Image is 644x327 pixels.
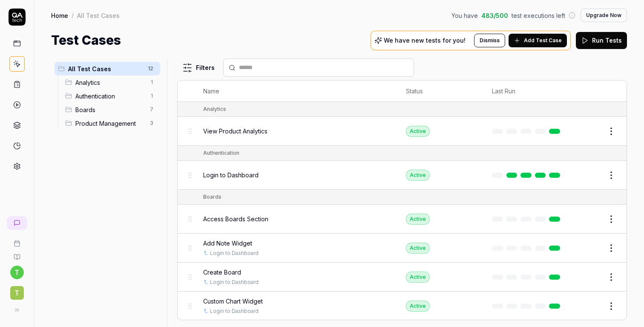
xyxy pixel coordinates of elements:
span: Login to Dashboard [203,171,259,179]
div: Drag to reorderBoards7 [62,103,160,116]
div: Drag to reorderAnalytics1 [62,75,160,89]
span: Access Boards Section [203,214,268,223]
th: Status [397,81,483,102]
a: New conversation [7,216,27,230]
button: Dismiss [474,34,505,47]
span: Create Board [203,268,241,277]
div: Authentication [203,149,239,157]
span: Analytics [75,78,145,87]
div: Active [406,272,430,283]
tr: Login to DashboardActive [178,161,627,190]
button: Filters [177,59,220,76]
span: 12 [144,64,157,74]
button: Upgrade Now [581,9,627,22]
div: Analytics [203,105,226,113]
span: 1 [147,77,157,87]
th: Name [195,81,397,102]
span: Add Test Case [524,37,562,44]
tr: Create BoardLogin to DashboardActive [178,263,627,292]
div: Active [406,301,430,312]
button: T [3,279,30,301]
button: Run Tests [576,32,627,49]
div: Boards [203,193,221,201]
span: You have [451,11,478,20]
span: test executions left [512,11,565,20]
h1: Test Cases [51,31,121,50]
tr: Add Note WidgetLogin to DashboardActive [178,234,627,263]
a: Book a call with us [3,233,30,247]
span: 7 [147,104,157,115]
div: Active [406,214,430,225]
tr: Access Boards SectionActive [178,205,627,234]
a: Home [51,11,68,20]
span: Custom Chart Widget [203,297,263,306]
span: Product Management [75,119,145,128]
div: Active [406,243,430,254]
span: 483 / 500 [481,11,508,20]
div: / [72,11,74,20]
tr: View Product AnalyticsActive [178,117,627,146]
th: Last Run [483,81,572,102]
a: Login to Dashboard [210,249,259,257]
span: Add Note Widget [203,239,252,248]
span: T [10,286,24,300]
button: Add Test Case [509,34,567,47]
p: We have new tests for you! [384,38,466,43]
span: Boards [75,105,145,114]
a: Login to Dashboard [210,307,259,315]
div: Active [406,126,430,137]
span: All Test Cases [68,64,143,73]
div: Drag to reorderProduct Management3 [62,116,160,130]
span: View Product Analytics [203,127,267,136]
a: Login to Dashboard [210,278,259,286]
button: t [10,266,24,279]
span: 3 [147,118,157,128]
div: Drag to reorderAuthentication1 [62,89,160,103]
div: Active [406,170,430,181]
span: Authentication [75,92,145,101]
div: All Test Cases [77,11,120,20]
span: 1 [147,91,157,101]
a: Documentation [3,247,30,260]
tr: Custom Chart WidgetLogin to DashboardActive [178,292,627,321]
